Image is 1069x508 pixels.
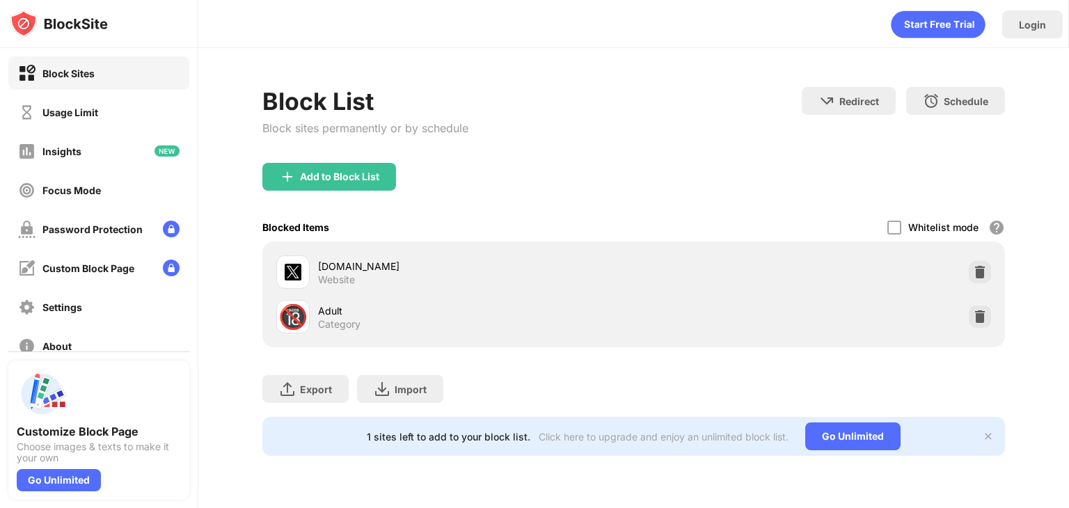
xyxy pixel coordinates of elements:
img: settings-off.svg [18,299,35,316]
div: Go Unlimited [17,469,101,491]
div: Schedule [944,95,988,107]
img: x-button.svg [983,431,994,442]
div: Focus Mode [42,184,101,196]
img: focus-off.svg [18,182,35,199]
img: lock-menu.svg [163,221,180,237]
div: Adult [318,303,633,318]
div: Add to Block List [300,171,379,182]
div: Choose images & texts to make it your own [17,441,181,463]
img: logo-blocksite.svg [10,10,108,38]
div: Import [395,383,427,395]
div: Website [318,273,355,286]
img: password-protection-off.svg [18,221,35,238]
div: Go Unlimited [805,422,901,450]
img: push-custom-page.svg [17,369,67,419]
img: lock-menu.svg [163,260,180,276]
div: Export [300,383,332,395]
div: Settings [42,301,82,313]
div: [DOMAIN_NAME] [318,259,633,273]
div: Block Sites [42,68,95,79]
img: insights-off.svg [18,143,35,160]
div: Insights [42,145,81,157]
div: Category [318,318,361,331]
div: Customize Block Page [17,424,181,438]
img: customize-block-page-off.svg [18,260,35,277]
div: Usage Limit [42,106,98,118]
div: Block sites permanently or by schedule [262,121,468,135]
div: Redirect [839,95,879,107]
div: 1 sites left to add to your block list. [367,431,530,443]
div: About [42,340,72,352]
div: animation [891,10,985,38]
div: Custom Block Page [42,262,134,274]
div: 🔞 [278,303,308,331]
img: favicons [285,264,301,280]
div: Login [1019,19,1046,31]
div: Block List [262,87,468,116]
div: Click here to upgrade and enjoy an unlimited block list. [539,431,789,443]
img: about-off.svg [18,338,35,355]
img: block-on.svg [18,65,35,82]
div: Password Protection [42,223,143,235]
div: Whitelist mode [908,221,979,233]
img: time-usage-off.svg [18,104,35,121]
img: new-icon.svg [155,145,180,157]
div: Blocked Items [262,221,329,233]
